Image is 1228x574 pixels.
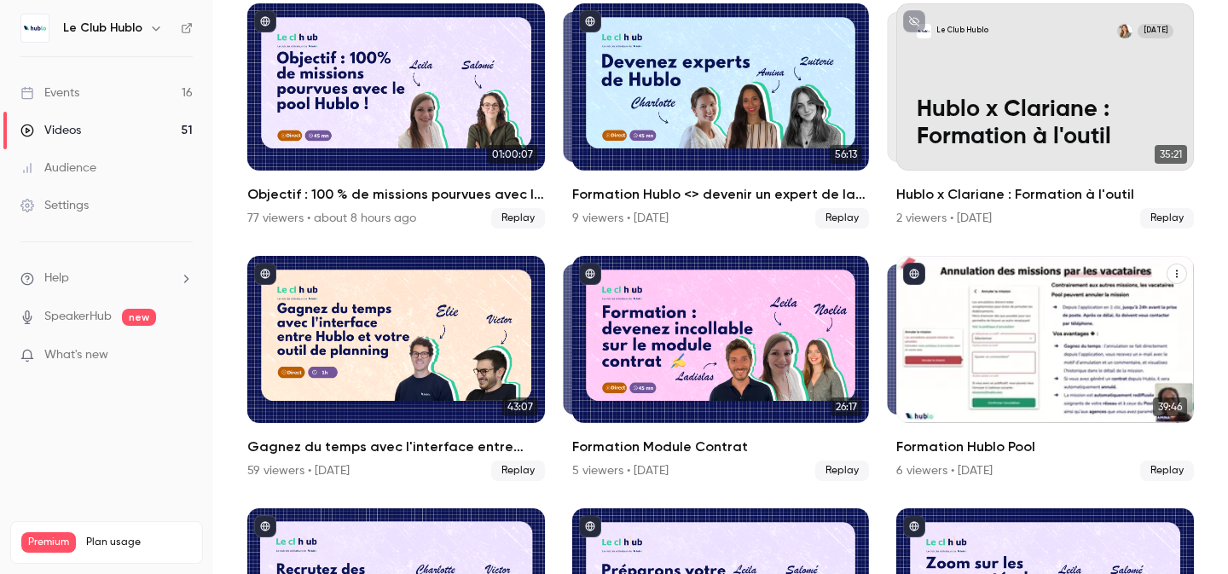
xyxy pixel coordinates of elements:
[896,256,1194,481] li: Formation Hublo Pool
[491,461,545,481] span: Replay
[1117,24,1132,38] img: Noelia Enriquez
[44,308,112,326] a: SpeakerHub
[1140,461,1194,481] span: Replay
[815,461,869,481] span: Replay
[20,84,79,101] div: Events
[20,122,81,139] div: Videos
[831,397,862,416] span: 26:17
[20,197,89,214] div: Settings
[247,256,545,481] li: Gagnez du temps avec l'interface entre Hublo et votre outil de planning
[20,270,193,287] li: help-dropdown-opener
[44,346,108,364] span: What's new
[572,210,669,227] div: 9 viewers • [DATE]
[254,10,276,32] button: published
[44,270,69,287] span: Help
[21,14,49,42] img: Le Club Hublo
[20,159,96,177] div: Audience
[572,462,669,479] div: 5 viewers • [DATE]
[21,532,76,553] span: Premium
[572,3,870,229] li: Formation Hublo <> devenir un expert de la plateforme !
[254,263,276,285] button: published
[247,437,545,457] h2: Gagnez du temps avec l'interface entre Hublo et votre outil de planning
[572,3,870,229] a: 56:1356:13Formation Hublo <> devenir un expert de la plateforme !9 viewers • [DATE]Replay
[579,10,601,32] button: published
[903,10,925,32] button: unpublished
[579,515,601,537] button: published
[247,210,416,227] div: 77 viewers • about 8 hours ago
[572,184,870,205] h2: Formation Hublo <> devenir un expert de la plateforme !
[487,145,538,164] span: 01:00:07
[247,3,545,229] li: Objectif : 100 % de missions pourvues avec le pool Hublo !
[247,3,545,229] a: 01:00:07Objectif : 100 % de missions pourvues avec le pool Hublo !77 viewers • about 8 hours agoR...
[830,145,862,164] span: 56:13
[122,309,156,326] span: new
[896,184,1194,205] h2: Hublo x Clariane : Formation à l'outil
[254,515,276,537] button: published
[1153,397,1187,416] span: 39:46
[172,348,193,363] iframe: Noticeable Trigger
[896,462,993,479] div: 6 viewers • [DATE]
[572,256,870,481] li: Formation Module Contrat
[86,536,192,549] span: Plan usage
[896,256,1194,481] a: 39:4639:46Formation Hublo Pool6 viewers • [DATE]Replay
[572,437,870,457] h2: Formation Module Contrat
[579,263,601,285] button: published
[1140,208,1194,229] span: Replay
[896,437,1194,457] h2: Formation Hublo Pool
[1138,24,1173,38] span: [DATE]
[815,208,869,229] span: Replay
[502,397,538,416] span: 43:07
[1155,145,1187,164] span: 35:21
[491,208,545,229] span: Replay
[936,26,988,36] p: Le Club Hublo
[247,256,545,481] a: 43:07Gagnez du temps avec l'interface entre Hublo et votre outil de planning59 viewers • [DATE]Re...
[917,96,1174,150] p: Hublo x Clariane : Formation à l'outil
[896,210,992,227] div: 2 viewers • [DATE]
[896,3,1194,229] li: Hublo x Clariane : Formation à l'outil
[247,184,545,205] h2: Objectif : 100 % de missions pourvues avec le pool Hublo !
[63,20,142,37] h6: Le Club Hublo
[572,256,870,481] a: 26:1726:17Formation Module Contrat5 viewers • [DATE]Replay
[247,462,350,479] div: 59 viewers • [DATE]
[896,3,1194,229] a: Hublo x Clariane : Formation à l'outilLe Club HubloNoelia Enriquez[DATE]Hublo x Clariane : Format...
[903,263,925,285] button: published
[903,515,925,537] button: published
